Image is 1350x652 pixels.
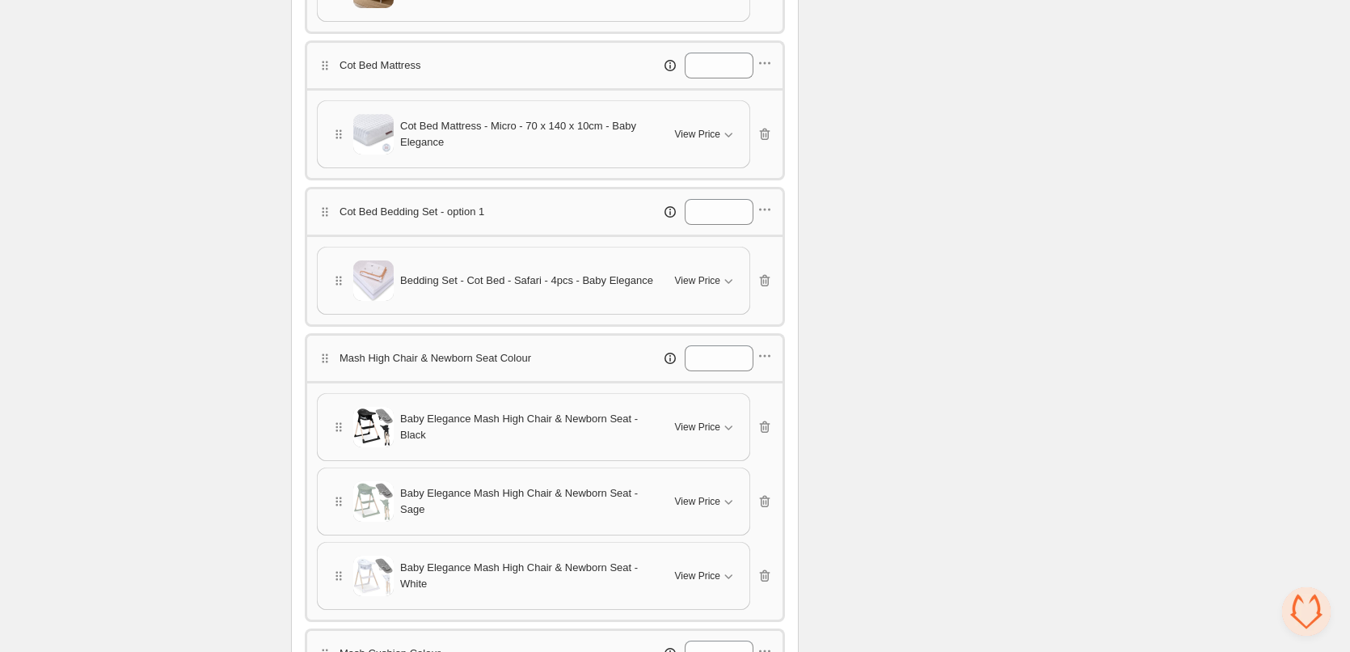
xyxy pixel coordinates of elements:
span: Baby Elegance Mash High Chair & Newborn Seat - White [400,560,656,592]
button: View Price [665,563,746,589]
span: Baby Elegance Mash High Chair & Newborn Seat - Sage [400,485,656,518]
div: Open chat [1282,587,1331,636]
img: Cot Bed Mattress - Micro - 70 x 140 x 10cm - Baby Elegance [353,114,394,154]
span: Bedding Set - Cot Bed - Safari - 4pcs - Baby Elegance [400,273,653,289]
span: View Price [675,274,720,287]
span: View Price [675,569,720,582]
span: Baby Elegance Mash High Chair & Newborn Seat - Black [400,411,656,443]
img: Bedding Set - Cot Bed - Safari - 4pcs - Baby Elegance [353,260,394,301]
span: View Price [675,421,720,434]
img: Baby Elegance Mash High Chair & Newborn Seat - Black [353,407,394,447]
button: View Price [665,489,746,514]
img: Baby Elegance Mash High Chair & Newborn Seat - White [353,556,394,596]
p: Cot Bed Mattress [340,57,420,74]
p: Mash High Chair & Newborn Seat Colour [340,350,531,366]
button: View Price [665,268,746,294]
button: View Price [665,414,746,440]
span: View Price [675,495,720,508]
button: View Price [665,121,746,147]
span: View Price [675,128,720,141]
span: Cot Bed Mattress - Micro - 70 x 140 x 10cm - Baby Elegance [400,118,656,150]
img: Baby Elegance Mash High Chair & Newborn Seat - Sage [353,481,394,522]
p: Cot Bed Bedding Set - option 1 [340,204,484,220]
